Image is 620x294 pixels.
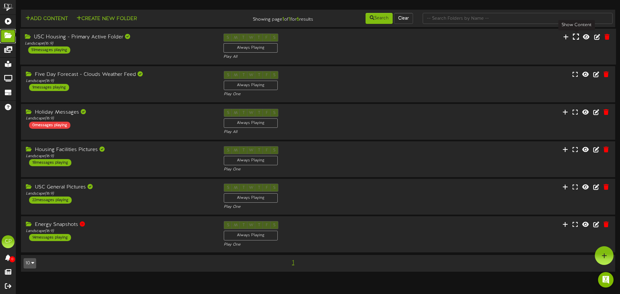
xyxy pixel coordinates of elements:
[9,256,15,262] span: 0
[224,242,412,248] div: Play One
[223,54,412,60] div: Play All
[26,221,214,228] div: Energy Snapshots
[394,13,413,24] button: Clear
[26,228,214,234] div: Landscape ( 16:9 )
[2,235,15,248] div: CP
[224,129,412,135] div: Play All
[423,13,613,24] input: -- Search Folders by Name --
[26,191,214,197] div: Landscape ( 16:9 )
[289,16,291,22] strong: 1
[25,34,214,41] div: USC Housing - Primary Active Folder
[282,16,284,22] strong: 1
[223,43,278,53] div: Always Playing
[29,234,71,241] div: 14 messages playing
[29,159,71,166] div: 18 messages playing
[26,78,214,84] div: Landscape ( 16:9 )
[296,16,299,22] strong: 6
[26,109,214,116] div: Holiday Messages
[75,15,139,23] button: Create New Folder
[28,46,70,54] div: 51 messages playing
[218,12,318,23] div: Showing page of for results
[224,118,278,128] div: Always Playing
[29,197,72,204] div: 22 messages playing
[224,92,412,97] div: Play One
[26,146,214,154] div: Housing Facilities Pictures
[224,204,412,210] div: Play One
[29,122,70,129] div: 0 messages playing
[24,15,70,23] button: Add Content
[29,84,69,91] div: 1 messages playing
[25,41,214,46] div: Landscape ( 16:9 )
[290,259,296,266] span: 1
[224,156,278,165] div: Always Playing
[224,231,278,240] div: Always Playing
[26,71,214,78] div: Five Day Forecast - Clouds Weather Feed
[598,272,614,288] div: Open Intercom Messenger
[26,184,214,191] div: USC General Pictures
[26,154,214,159] div: Landscape ( 16:9 )
[366,13,393,24] button: Search
[24,258,36,269] button: 10
[224,193,278,203] div: Always Playing
[224,167,412,172] div: Play One
[224,81,278,90] div: Always Playing
[26,116,214,121] div: Landscape ( 16:9 )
